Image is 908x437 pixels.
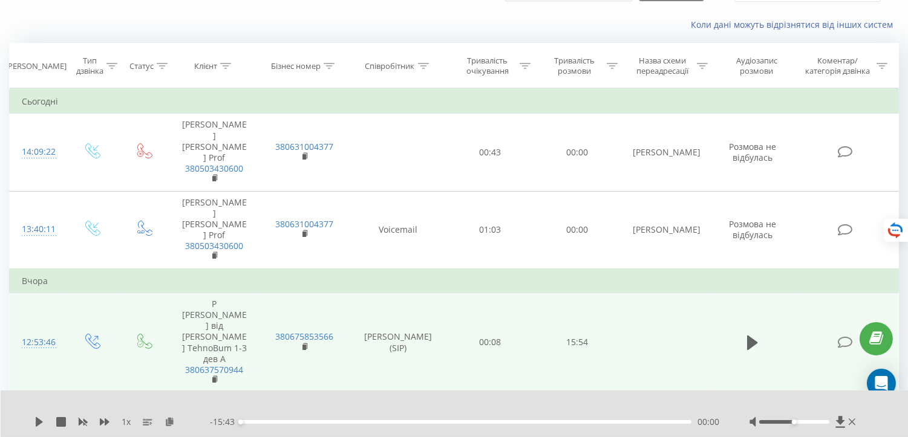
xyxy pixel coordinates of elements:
[169,191,260,269] td: [PERSON_NAME] [PERSON_NAME] Prof
[803,56,874,76] div: Коментар/категорія дзвінка
[365,61,415,71] div: Співробітник
[5,61,67,71] div: [PERSON_NAME]
[447,114,534,191] td: 00:43
[534,114,621,191] td: 00:00
[697,416,719,428] span: 00:00
[544,56,604,76] div: Тривалість розмови
[169,293,260,392] td: Р [PERSON_NAME] від [PERSON_NAME] TehnoBum 1-3 дев А
[275,218,333,230] a: 380631004377
[185,163,243,174] a: 380503430600
[129,61,154,71] div: Статус
[534,293,621,392] td: 15:54
[458,56,517,76] div: Тривалість очікування
[691,19,899,30] a: Коли дані можуть відрізнятися вiд інших систем
[350,191,447,269] td: Voicemail
[76,56,103,76] div: Тип дзвінка
[122,416,131,428] span: 1 x
[867,369,896,398] div: Open Intercom Messenger
[10,269,899,293] td: Вчора
[185,364,243,375] a: 380637570944
[275,141,333,152] a: 380631004377
[275,331,333,342] a: 380675853566
[22,331,53,354] div: 12:53:46
[271,61,321,71] div: Бізнес номер
[621,191,711,269] td: [PERSON_NAME]
[238,419,243,424] div: Accessibility label
[729,218,776,241] span: Розмова не відбулась
[729,141,776,163] span: Розмова не відбулась
[22,218,53,241] div: 13:40:11
[10,89,899,114] td: Сьогодні
[722,56,791,76] div: Аудіозапис розмови
[22,140,53,164] div: 14:09:22
[194,61,217,71] div: Клієнт
[447,293,534,392] td: 00:08
[792,419,797,424] div: Accessibility label
[534,191,621,269] td: 00:00
[210,416,241,428] span: - 15:43
[621,114,711,191] td: [PERSON_NAME]
[447,191,534,269] td: 01:03
[169,114,260,191] td: [PERSON_NAME] [PERSON_NAME] Prof
[632,56,694,76] div: Назва схеми переадресації
[350,293,447,392] td: [PERSON_NAME] (SIP)
[185,240,243,251] a: 380503430600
